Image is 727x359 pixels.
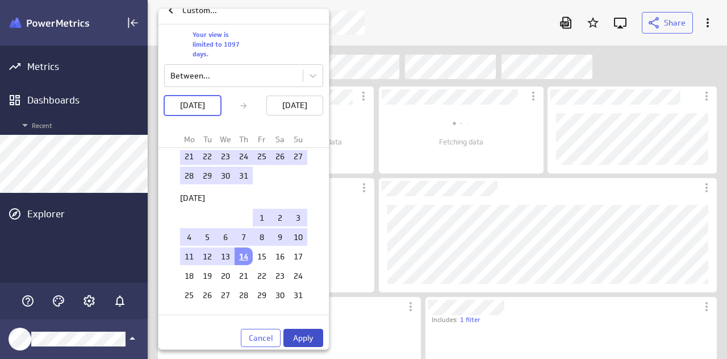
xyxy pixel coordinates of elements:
td: Selected. Monday, August 11, 2025 [180,247,198,265]
td: Selected. Friday, August 8, 2025 [253,228,271,246]
td: Choose Wednesday, August 20, 2025 as your check-in date. It’s available. [216,267,235,284]
td: Selected. Thursday, July 24, 2025 [235,147,253,165]
td: Selected. Thursday, July 31, 2025 [235,167,253,184]
td: Selected. Saturday, August 9, 2025 [271,228,289,246]
div: Between... [170,71,210,81]
td: Selected. Monday, July 21, 2025 [180,147,198,165]
p: [DATE] [282,100,307,112]
td: Selected. Friday, July 25, 2025 [253,147,271,165]
td: Selected. Tuesday, July 29, 2025 [198,167,216,184]
td: Choose Saturday, August 30, 2025 as your check-in date. It’s available. [271,286,289,304]
button: Apply [283,329,323,347]
td: Choose Sunday, August 17, 2025 as your check-in date. It’s available. [289,247,307,265]
td: Choose Monday, August 25, 2025 as your check-in date. It’s available. [180,286,198,304]
strong: [DATE] [180,312,205,323]
p: [DATE] [180,100,205,112]
small: We [220,134,231,145]
td: Selected as end date. Thursday, August 14, 2025 [235,247,253,265]
button: [DATE] [266,96,323,115]
td: Choose Tuesday, August 19, 2025 as your check-in date. It’s available. [198,267,216,284]
p: Custom... [182,5,217,16]
td: Choose Tuesday, August 26, 2025 as your check-in date. It’s available. [198,286,216,304]
small: Su [294,134,303,145]
p: Your view is limited to 1097 days. [193,30,244,59]
small: Sa [275,134,285,145]
span: Cancel [249,333,273,343]
td: Choose Sunday, August 24, 2025 as your check-in date. It’s available. [289,267,307,284]
strong: [DATE] [180,193,205,203]
td: Selected. Wednesday, August 13, 2025 [216,247,235,265]
td: Selected. Sunday, August 10, 2025 [289,228,307,246]
small: Mo [184,134,195,145]
td: Choose Friday, August 22, 2025 as your check-in date. It’s available. [253,267,271,284]
td: Choose Saturday, August 23, 2025 as your check-in date. It’s available. [271,267,289,284]
td: Selected. Friday, August 1, 2025 [253,209,271,226]
td: Choose Friday, August 29, 2025 as your check-in date. It’s available. [253,286,271,304]
button: [DATE] [164,96,221,115]
td: Choose Friday, August 15, 2025 as your check-in date. It’s available. [253,247,271,265]
button: Cancel [241,329,281,347]
small: Th [239,134,248,145]
td: Selected. Tuesday, August 5, 2025 [198,228,216,246]
small: Fr [258,134,266,145]
td: Selected. Wednesday, July 23, 2025 [216,147,235,165]
td: Choose Monday, August 18, 2025 as your check-in date. It’s available. [180,267,198,284]
td: Selected. Sunday, July 27, 2025 [289,147,307,165]
td: Choose Wednesday, August 27, 2025 as your check-in date. It’s available. [216,286,235,304]
td: Selected. Saturday, August 2, 2025 [271,209,289,226]
td: Selected. Monday, August 4, 2025 [180,228,198,246]
td: Selected. Thursday, August 7, 2025 [235,228,253,246]
td: Selected. Tuesday, August 12, 2025 [198,247,216,265]
td: Selected. Wednesday, August 6, 2025 [216,228,235,246]
td: Selected. Saturday, July 26, 2025 [271,147,289,165]
td: Choose Thursday, August 28, 2025 as your check-in date. It’s available. [235,286,253,304]
div: Your view is limited to 1097 days.Between...[DATE][DATE]CalendarCancelApply [158,24,329,347]
td: Selected. Tuesday, July 22, 2025 [198,147,216,165]
td: Choose Saturday, August 16, 2025 as your check-in date. It’s available. [271,247,289,265]
td: Selected. Wednesday, July 30, 2025 [216,167,235,184]
span: Apply [293,333,314,343]
small: Tu [203,134,212,145]
td: Choose Sunday, August 31, 2025 as your check-in date. It’s available. [289,286,307,304]
td: Selected. Monday, July 28, 2025 [180,167,198,184]
td: Selected. Sunday, August 3, 2025 [289,209,307,226]
td: Choose Thursday, August 21, 2025 as your check-in date. It’s available. [235,267,253,284]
